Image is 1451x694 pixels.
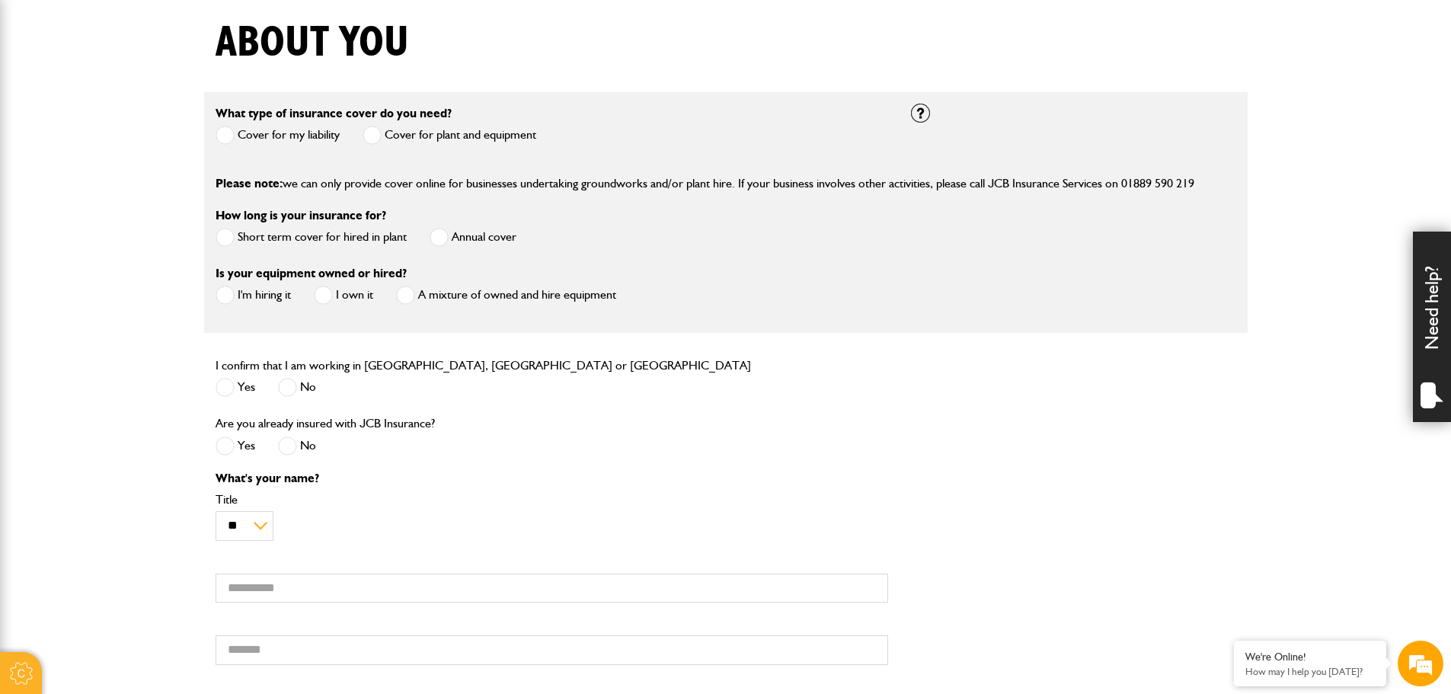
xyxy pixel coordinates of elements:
[216,286,291,305] label: I'm hiring it
[216,209,386,222] label: How long is your insurance for?
[430,228,516,247] label: Annual cover
[216,417,435,430] label: Are you already insured with JCB Insurance?
[216,437,255,456] label: Yes
[20,231,278,264] input: Enter your phone number
[278,437,316,456] label: No
[1413,232,1451,422] div: Need help?
[278,378,316,397] label: No
[216,126,340,145] label: Cover for my liability
[216,472,888,485] p: What's your name?
[216,176,283,190] span: Please note:
[250,8,286,44] div: Minimize live chat window
[216,267,407,280] label: Is your equipment owned or hired?
[1245,666,1375,677] p: How may I help you today?
[216,360,751,372] label: I confirm that I am working in [GEOGRAPHIC_DATA], [GEOGRAPHIC_DATA] or [GEOGRAPHIC_DATA]
[314,286,373,305] label: I own it
[216,174,1236,193] p: we can only provide cover online for businesses undertaking groundworks and/or plant hire. If you...
[26,85,64,106] img: d_20077148190_company_1631870298795_20077148190
[363,126,536,145] label: Cover for plant and equipment
[216,378,255,397] label: Yes
[79,85,256,105] div: Chat with us now
[1245,651,1375,664] div: We're Online!
[396,286,616,305] label: A mixture of owned and hire equipment
[216,18,409,69] h1: About you
[207,469,276,490] em: Start Chat
[216,494,888,506] label: Title
[20,276,278,456] textarea: Type your message and hit 'Enter'
[216,228,407,247] label: Short term cover for hired in plant
[216,107,452,120] label: What type of insurance cover do you need?
[20,141,278,174] input: Enter your last name
[20,186,278,219] input: Enter your email address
